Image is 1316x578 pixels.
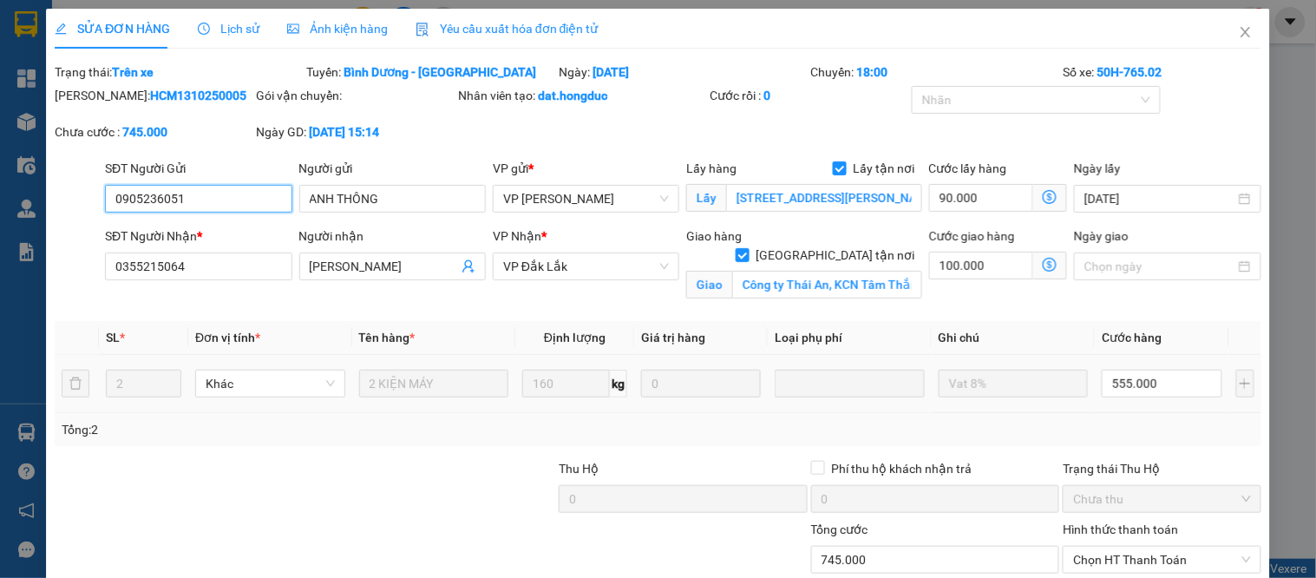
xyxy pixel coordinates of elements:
[493,229,541,243] span: VP Nhận
[62,370,89,397] button: delete
[287,23,299,35] span: picture
[344,65,537,79] b: Bình Dương - [GEOGRAPHIC_DATA]
[96,43,394,86] li: Tổng kho TTC [PERSON_NAME], Đường 10, [PERSON_NAME], Dĩ An
[1102,331,1162,345] span: Cước hàng
[1074,161,1121,175] label: Ngày lấy
[305,62,558,82] div: Tuyến:
[811,522,868,536] span: Tổng cước
[929,229,1015,243] label: Cước giao hàng
[1043,258,1057,272] span: dollar-circle
[122,125,167,139] b: 745.000
[55,122,252,141] div: Chưa cước :
[1221,9,1270,57] button: Close
[687,271,733,299] span: Giao
[310,125,380,139] b: [DATE] 15:14
[359,370,509,397] input: VD: Bàn, Ghế
[857,65,888,79] b: 18:00
[750,246,922,265] span: [GEOGRAPHIC_DATA] tận nơi
[687,161,737,175] span: Lấy hàng
[299,159,486,178] div: Người gửi
[22,22,108,108] img: logo.jpg
[825,459,979,478] span: Phí thu hộ khách nhận trả
[55,22,170,36] span: SỬA ĐƠN HÀNG
[198,22,259,36] span: Lịch sử
[538,89,607,102] b: dat.hongduc
[462,259,475,273] span: user-add
[809,62,1062,82] div: Chuyến:
[1239,25,1253,39] span: close
[53,62,305,82] div: Trạng thái:
[153,20,337,42] b: Hồng Đức Express
[503,186,669,212] span: VP Hồ Chí Minh
[105,159,291,178] div: SĐT Người Gửi
[1043,190,1057,204] span: dollar-circle
[1084,189,1234,208] input: Ngày lấy
[206,371,335,397] span: Khác
[929,252,1034,279] input: Cước giao hàng
[847,159,922,178] span: Lấy tận nơi
[96,86,394,108] li: Hotline: 0786454126
[55,23,67,35] span: edit
[359,331,416,345] span: Tên hàng
[198,23,210,35] span: clock-circle
[610,370,627,397] span: kg
[768,321,932,355] th: Loại phụ phí
[164,111,324,133] b: Phiếu giao hàng
[641,370,761,397] input: 0
[641,331,705,345] span: Giá trị hàng
[687,229,743,243] span: Giao hàng
[727,184,922,212] input: Lấy tận nơi
[710,86,908,105] div: Cước rồi :
[559,462,599,476] span: Thu Hộ
[55,86,252,105] div: [PERSON_NAME]:
[503,253,669,279] span: VP Đắk Lắk
[1063,459,1260,478] div: Trạng thái Thu Hộ
[1073,547,1250,573] span: Chọn HT Thanh Toán
[1097,65,1162,79] b: 50H-765.02
[929,161,1007,175] label: Cước lấy hàng
[416,22,599,36] span: Yêu cầu xuất hóa đơn điện tử
[458,86,707,105] div: Nhân viên tạo:
[287,22,388,36] span: Ảnh kiện hàng
[105,227,291,246] div: SĐT Người Nhận
[1074,229,1129,243] label: Ngày giao
[257,122,455,141] div: Ngày GD:
[733,271,922,299] input: Giao tận nơi
[557,62,809,82] div: Ngày:
[257,86,455,105] div: Gói vận chuyển:
[195,331,260,345] span: Đơn vị tính
[106,331,120,345] span: SL
[150,89,246,102] b: HCM1310250005
[299,227,486,246] div: Người nhận
[112,65,154,79] b: Trên xe
[1073,486,1250,512] span: Chưa thu
[544,331,606,345] span: Định lượng
[416,23,429,36] img: icon
[929,184,1034,212] input: Cước lấy hàng
[1084,257,1234,276] input: Ngày giao
[764,89,771,102] b: 0
[593,65,629,79] b: [DATE]
[939,370,1089,397] input: Ghi Chú
[932,321,1096,355] th: Ghi chú
[1236,370,1254,397] button: plus
[1063,522,1178,536] label: Hình thức thanh toán
[687,184,727,212] span: Lấy
[1061,62,1262,82] div: Số xe:
[493,159,679,178] div: VP gửi
[62,420,509,439] div: Tổng: 2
